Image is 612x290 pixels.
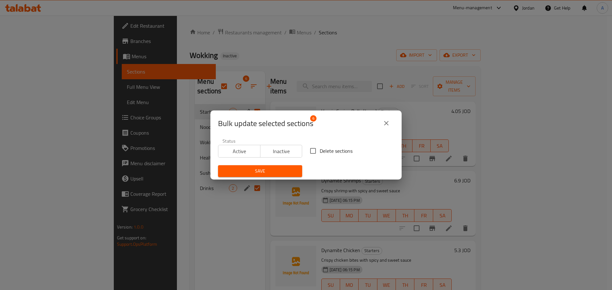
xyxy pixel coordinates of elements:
[223,167,297,175] span: Save
[263,147,300,156] span: Inactive
[218,165,302,177] button: Save
[218,145,260,158] button: Active
[218,118,313,129] span: Selected section count
[310,115,317,122] span: 6
[379,116,394,131] button: close
[320,147,353,155] span: Delete sections
[260,145,302,158] button: Inactive
[221,147,258,156] span: Active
